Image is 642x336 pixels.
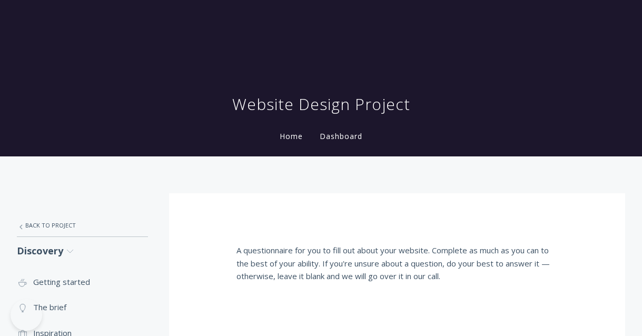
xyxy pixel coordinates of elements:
[236,244,558,282] p: A questionnaire for you to fill out about your website. Complete as much as you can to the best o...
[17,294,148,320] a: The brief
[232,94,410,115] h1: Website Design Project
[17,269,148,294] a: Getting started
[318,131,364,141] a: Dashboard
[278,131,305,141] a: Home
[17,214,148,236] a: Back to Project
[17,237,148,265] a: Discovery
[11,299,42,331] iframe: Toggle Customer Support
